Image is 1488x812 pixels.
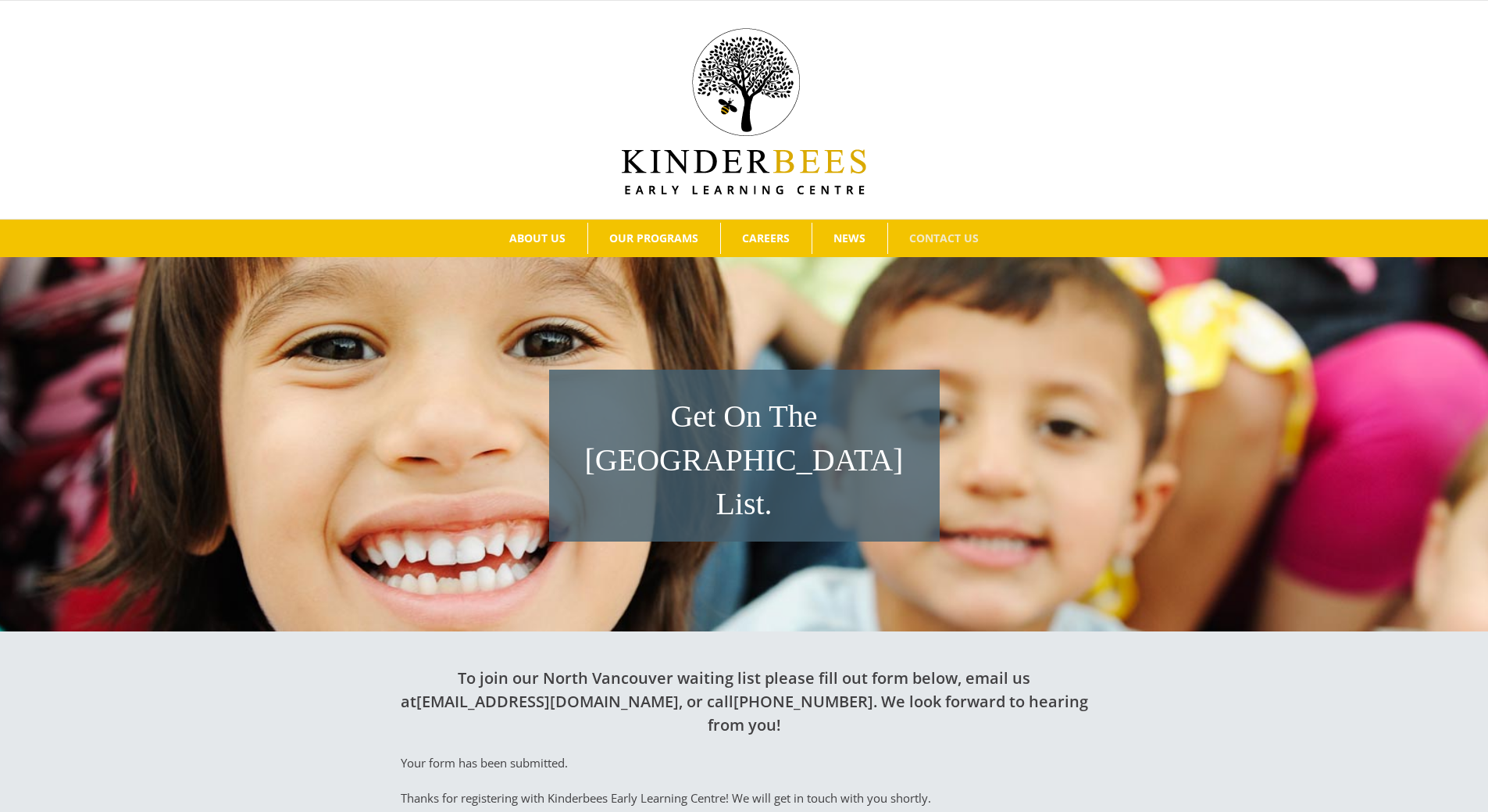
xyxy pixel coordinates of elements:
[23,220,1465,257] nav: Main Menu
[401,667,1088,737] h2: To join our North Vancouver waiting list please fill out form below, email us at , or call . We l...
[721,223,812,254] a: CAREERS
[812,223,887,254] a: NEWS
[833,233,865,244] span: NEWS
[742,233,790,244] span: CAREERS
[509,233,566,244] span: ABOUT US
[888,223,1001,254] a: CONTACT US
[557,395,932,526] h1: Get On The [GEOGRAPHIC_DATA] List.
[622,28,866,195] img: Kinder Bees Logo
[609,233,698,244] span: OUR PROGRAMS
[416,691,679,712] a: [EMAIL_ADDRESS][DOMAIN_NAME]
[488,223,587,254] a: ABOUT US
[588,223,720,254] a: OUR PROGRAMS
[733,691,873,712] a: [PHONE_NUMBER]
[909,233,979,244] span: CONTACT US
[401,754,1088,807] div: Your form has been submitted. Thanks for registering with Kinderbees Early Learning Centre! We wi...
